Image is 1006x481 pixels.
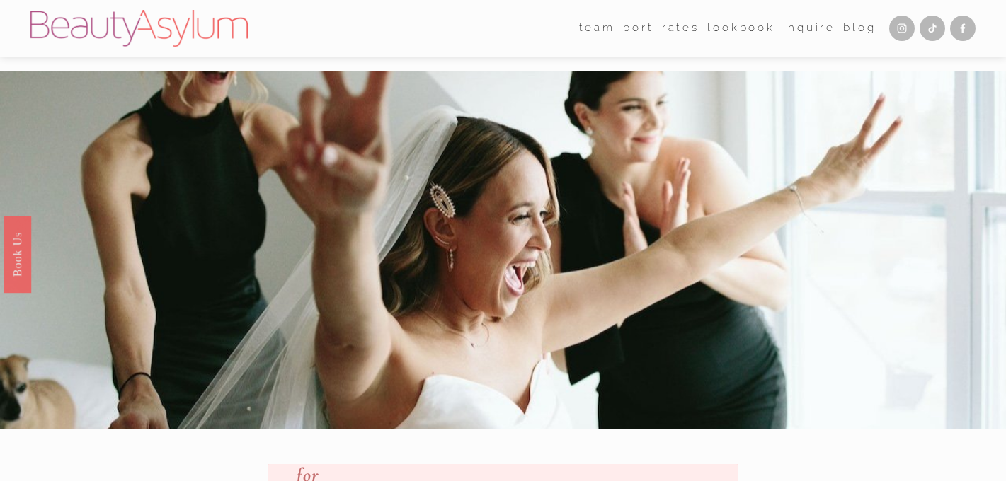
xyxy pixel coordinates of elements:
a: Book Us [4,216,31,293]
a: Instagram [889,16,915,41]
span: team [579,18,615,38]
a: Lookbook [707,18,775,40]
a: Rates [662,18,699,40]
img: Beauty Asylum | Bridal Hair &amp; Makeup Charlotte &amp; Atlanta [30,10,248,47]
a: port [623,18,653,40]
a: folder dropdown [579,18,615,40]
a: Facebook [950,16,976,41]
a: Inquire [783,18,835,40]
a: Blog [843,18,876,40]
a: TikTok [920,16,945,41]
